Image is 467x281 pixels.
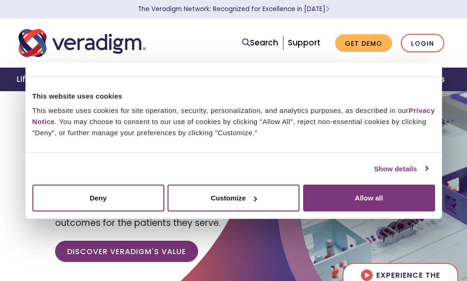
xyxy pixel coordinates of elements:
a: Discover Veradigm's Value [55,241,198,262]
span: Empowering our clients with trusted data, insights, and solutions to help reduce costs and improv... [55,177,221,229]
button: Allow all [303,185,435,212]
span: Learn More [325,5,330,13]
a: Life Sciences [11,68,77,91]
img: Veradigm logo [19,28,146,58]
a: The Veradigm Network: Recognized for Excellence in [DATE]Learn More [138,5,330,13]
a: Show details [374,163,428,174]
a: Search [242,37,278,49]
button: Customize [168,185,299,212]
button: Deny [32,185,164,212]
a: Login [401,34,444,53]
a: Get Demo [335,34,392,52]
a: Support [288,37,320,48]
div: This website uses cookies for site operation, security, personalization, and analytics purposes, ... [32,105,435,138]
a: Privacy Notice [32,106,435,125]
div: This website uses cookies [32,90,435,101]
